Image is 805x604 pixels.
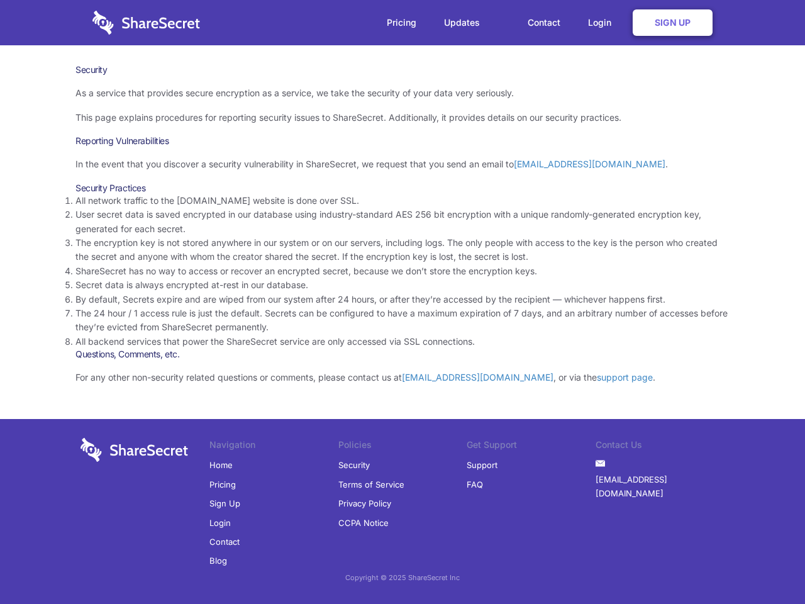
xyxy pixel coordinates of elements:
[633,9,713,36] a: Sign Up
[209,532,240,551] a: Contact
[75,306,730,335] li: The 24 hour / 1 access rule is just the default. Secrets can be configured to have a maximum expi...
[338,438,467,456] li: Policies
[209,513,231,532] a: Login
[75,349,730,360] h3: Questions, Comments, etc.
[75,182,730,194] h3: Security Practices
[515,3,573,42] a: Contact
[514,159,665,169] a: [EMAIL_ADDRESS][DOMAIN_NAME]
[467,456,497,474] a: Support
[75,86,730,100] p: As a service that provides secure encryption as a service, we take the security of your data very...
[596,470,724,503] a: [EMAIL_ADDRESS][DOMAIN_NAME]
[75,371,730,384] p: For any other non-security related questions or comments, please contact us at , or via the .
[75,111,730,125] p: This page explains procedures for reporting security issues to ShareSecret. Additionally, it prov...
[575,3,630,42] a: Login
[338,475,404,494] a: Terms of Service
[402,372,553,383] a: [EMAIL_ADDRESS][DOMAIN_NAME]
[338,456,370,474] a: Security
[596,438,724,456] li: Contact Us
[75,135,730,147] h3: Reporting Vulnerabilities
[75,64,730,75] h1: Security
[467,475,483,494] a: FAQ
[92,11,200,35] img: logo-wordmark-white-trans-d4663122ce5f474addd5e946df7df03e33cb6a1c49d2221995e7729f52c070b2.svg
[75,335,730,349] li: All backend services that power the ShareSecret service are only accessed via SSL connections.
[374,3,429,42] a: Pricing
[75,278,730,292] li: Secret data is always encrypted at-rest in our database.
[75,208,730,236] li: User secret data is saved encrypted in our database using industry-standard AES 256 bit encryptio...
[75,264,730,278] li: ShareSecret has no way to access or recover an encrypted secret, because we don’t store the encry...
[338,494,391,513] a: Privacy Policy
[209,456,233,474] a: Home
[209,438,338,456] li: Navigation
[75,236,730,264] li: The encryption key is not stored anywhere in our system or on our servers, including logs. The on...
[467,438,596,456] li: Get Support
[209,475,236,494] a: Pricing
[75,194,730,208] li: All network traffic to the [DOMAIN_NAME] website is done over SSL.
[75,293,730,306] li: By default, Secrets expire and are wiped from our system after 24 hours, or after they’re accesse...
[209,551,227,570] a: Blog
[80,438,188,462] img: logo-wordmark-white-trans-d4663122ce5f474addd5e946df7df03e33cb6a1c49d2221995e7729f52c070b2.svg
[597,372,653,383] a: support page
[338,513,389,532] a: CCPA Notice
[75,157,730,171] p: In the event that you discover a security vulnerability in ShareSecret, we request that you send ...
[209,494,240,513] a: Sign Up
